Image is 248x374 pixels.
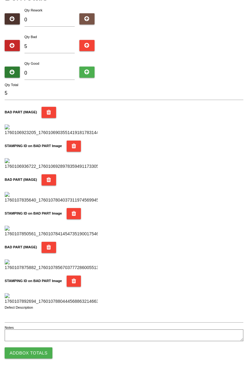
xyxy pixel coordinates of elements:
[42,174,56,185] button: BAD PART (IMAGE)
[42,107,56,118] button: BAD PART (IMAGE)
[5,293,98,305] img: 1760107892694_17601078804445688632146631300539.jpg
[5,347,52,359] button: AddBox Totals
[5,158,98,170] img: 1760106936722_17601069289783594911733057625575.jpg
[5,325,14,330] label: Notes
[5,279,62,283] b: STAMPING ID on BAD PART Image
[24,62,39,65] label: Qty Good
[5,211,62,215] b: STAMPING ID on BAD PART Image
[5,110,37,114] b: BAD PART (IMAGE)
[5,245,37,249] b: BAD PART (IMAGE)
[5,178,37,181] b: BAD PART (IMAGE)
[24,8,42,12] label: Qty Rework
[67,276,81,287] button: STAMPING ID on BAD PART Image
[5,124,98,136] img: 1760106923205_17601069035514191817831442579332.jpg
[42,242,56,253] button: BAD PART (IMAGE)
[67,208,81,219] button: STAMPING ID on BAD PART Image
[5,192,98,203] img: 1760107835640_17601078040373119745699457348707.jpg
[5,226,98,237] img: 1760107850561_17601078414547351900175463935909.jpg
[5,259,98,271] img: 1760107875882_17601078567037772860055139686084.jpg
[5,82,18,88] label: Qty Total
[24,35,37,39] label: Qty Bad
[5,144,62,148] b: STAMPING ID on BAD PART Image
[67,141,81,152] button: STAMPING ID on BAD PART Image
[5,305,33,310] label: Defect Description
